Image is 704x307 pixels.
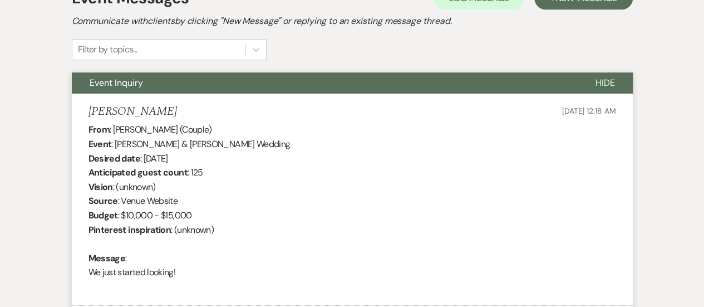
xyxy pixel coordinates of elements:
b: Message [88,252,126,264]
button: Hide [578,72,633,94]
b: Budget [88,209,118,221]
b: Anticipated guest count [88,167,188,178]
h5: [PERSON_NAME] [88,105,177,119]
b: Desired date [88,153,140,164]
div: : [PERSON_NAME] (Couple) : [PERSON_NAME] & [PERSON_NAME] Wedding : [DATE] : 125 : (unknown) : Ven... [88,123,616,294]
b: Vision [88,181,113,193]
b: Pinterest inspiration [88,224,171,236]
span: Event Inquiry [90,77,143,89]
button: Event Inquiry [72,72,578,94]
div: Filter by topics... [78,43,137,56]
span: Hide [595,77,615,89]
span: [DATE] 12:18 AM [562,106,616,116]
b: From [88,124,110,135]
b: Event [88,138,112,150]
b: Source [88,195,118,207]
h2: Communicate with clients by clicking "New Message" or replying to an existing message thread. [72,14,633,28]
